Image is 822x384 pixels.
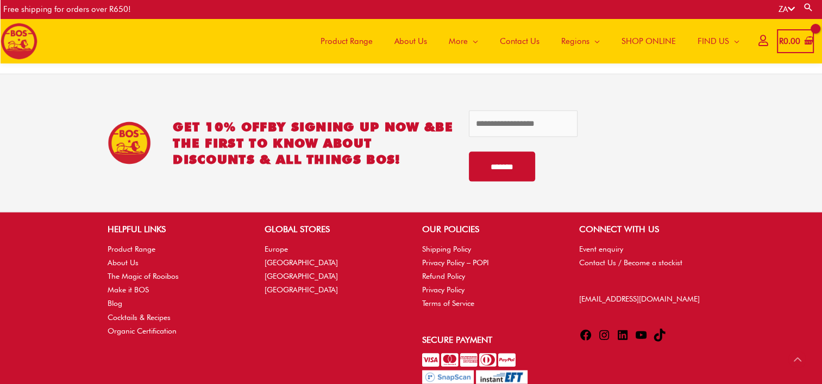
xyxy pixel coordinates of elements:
a: Contact Us / Become a stockist [579,258,682,267]
nav: OUR POLICIES [422,242,557,311]
nav: HELPFUL LINKS [108,242,243,338]
a: Event enquiry [579,245,623,253]
nav: GLOBAL STORES [265,242,400,297]
a: Search button [803,2,814,12]
a: [GEOGRAPHIC_DATA] [265,272,338,280]
span: Product Range [321,25,373,57]
h2: GLOBAL STORES [265,223,400,236]
img: Pay with InstantEFT [476,370,528,384]
span: FIND US [698,25,729,57]
span: R [779,36,783,46]
a: Product Range [108,245,155,253]
h2: Secure Payment [422,334,557,347]
span: Regions [561,25,589,57]
span: SHOP ONLINE [622,25,676,57]
a: ZA [779,4,795,14]
a: About Us [108,258,139,267]
h2: OUR POLICIES [422,223,557,236]
span: BY SIGNING UP NOW & [268,119,436,134]
a: Contact Us [489,18,550,63]
a: Product Range [310,18,384,63]
h2: CONNECT WITH US [579,223,714,236]
a: View Shopping Cart, empty [777,29,814,54]
a: Make it BOS [108,285,149,294]
a: Cocktails & Recipes [108,313,171,322]
a: [GEOGRAPHIC_DATA] [265,285,338,294]
a: SHOP ONLINE [611,18,687,63]
a: Blog [108,299,122,308]
a: [GEOGRAPHIC_DATA] [265,258,338,267]
nav: CONNECT WITH US [579,242,714,270]
a: Terms of Service [422,299,474,308]
span: More [449,25,468,57]
img: BOS logo finals-200px [1,23,37,60]
a: Privacy Policy – POPI [422,258,489,267]
img: Pay with SnapScan [422,370,474,384]
a: Organic Certification [108,327,177,335]
nav: Site Navigation [302,18,750,63]
a: Privacy Policy [422,285,465,294]
a: More [438,18,489,63]
a: Refund Policy [422,272,465,280]
a: Europe [265,245,288,253]
a: About Us [384,18,438,63]
h2: HELPFUL LINKS [108,223,243,236]
a: Shipping Policy [422,245,471,253]
span: About Us [394,25,427,57]
a: Regions [550,18,611,63]
bdi: 0.00 [779,36,800,46]
a: [EMAIL_ADDRESS][DOMAIN_NAME] [579,295,700,303]
img: BOS Ice Tea [108,121,151,165]
h2: GET 10% OFF be the first to know about discounts & all things BOS! [173,119,453,168]
span: Contact Us [500,25,539,57]
a: The Magic of Rooibos [108,272,179,280]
